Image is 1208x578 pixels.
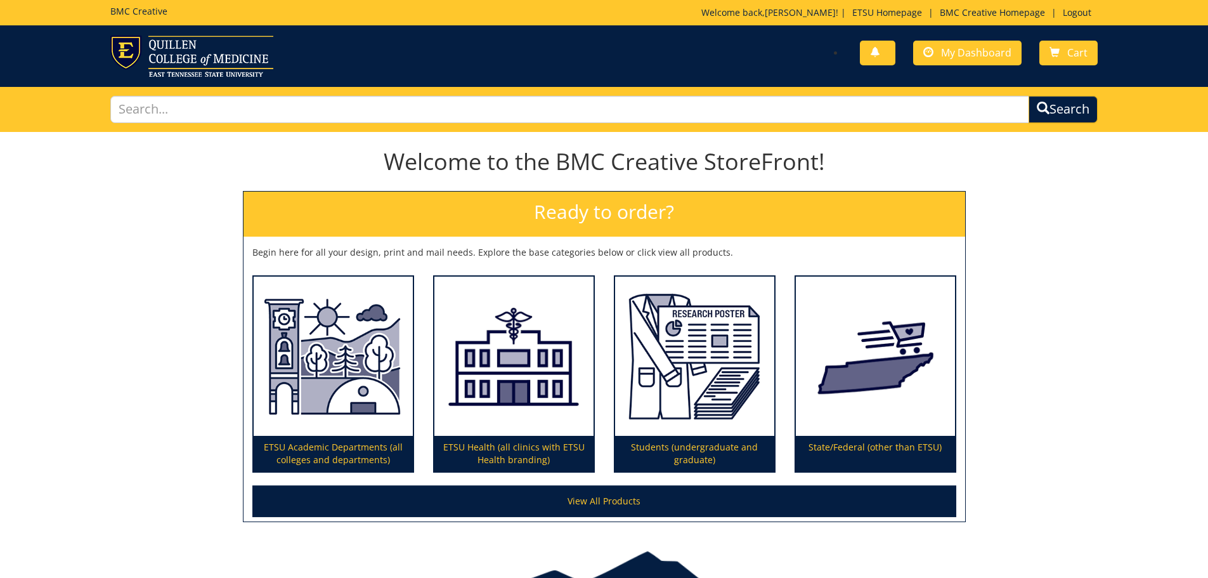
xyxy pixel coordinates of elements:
a: My Dashboard [913,41,1022,65]
img: Students (undergraduate and graduate) [615,277,774,437]
a: View All Products [252,485,956,517]
a: [PERSON_NAME] [765,6,836,18]
a: ETSU Homepage [846,6,928,18]
a: Logout [1056,6,1098,18]
p: Students (undergraduate and graduate) [615,436,774,471]
input: Search... [110,96,1030,123]
p: Welcome back, ! | | | [701,6,1098,19]
h5: BMC Creative [110,6,167,16]
img: ETSU Academic Departments (all colleges and departments) [254,277,413,437]
img: ETSU Health (all clinics with ETSU Health branding) [434,277,594,437]
p: ETSU Academic Departments (all colleges and departments) [254,436,413,471]
img: State/Federal (other than ETSU) [796,277,955,437]
button: Search [1029,96,1098,123]
p: ETSU Health (all clinics with ETSU Health branding) [434,436,594,471]
a: Cart [1039,41,1098,65]
span: My Dashboard [941,46,1011,60]
a: BMC Creative Homepage [933,6,1051,18]
span: Cart [1067,46,1088,60]
img: ETSU logo [110,36,273,77]
a: ETSU Health (all clinics with ETSU Health branding) [434,277,594,472]
p: Begin here for all your design, print and mail needs. Explore the base categories below or click ... [252,246,956,259]
p: State/Federal (other than ETSU) [796,436,955,471]
a: State/Federal (other than ETSU) [796,277,955,472]
h2: Ready to order? [244,192,965,237]
h1: Welcome to the BMC Creative StoreFront! [243,149,966,174]
a: ETSU Academic Departments (all colleges and departments) [254,277,413,472]
a: Students (undergraduate and graduate) [615,277,774,472]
